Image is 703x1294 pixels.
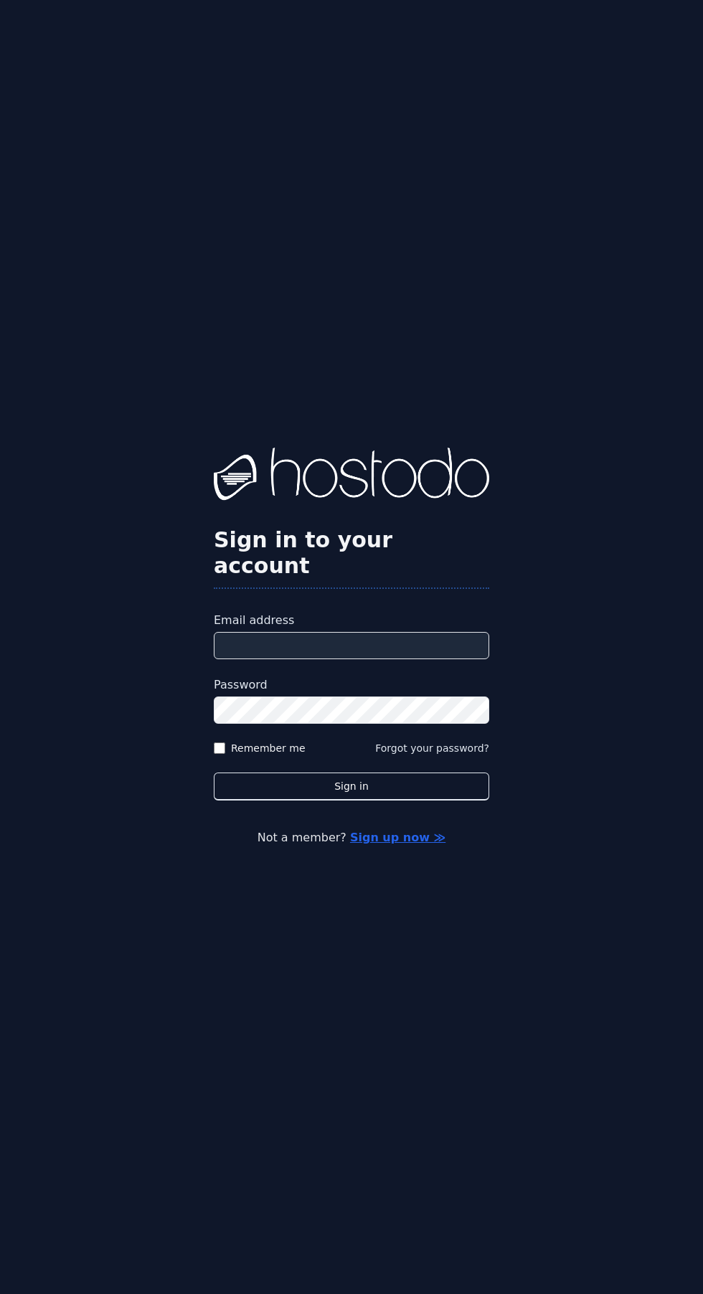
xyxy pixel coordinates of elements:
label: Remember me [231,741,306,755]
button: Forgot your password? [375,741,489,755]
label: Password [214,676,489,694]
button: Sign in [214,773,489,801]
p: Not a member? [17,829,686,846]
a: Sign up now ≫ [350,831,445,844]
h2: Sign in to your account [214,527,489,579]
label: Email address [214,612,489,629]
img: Hostodo [214,448,489,505]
